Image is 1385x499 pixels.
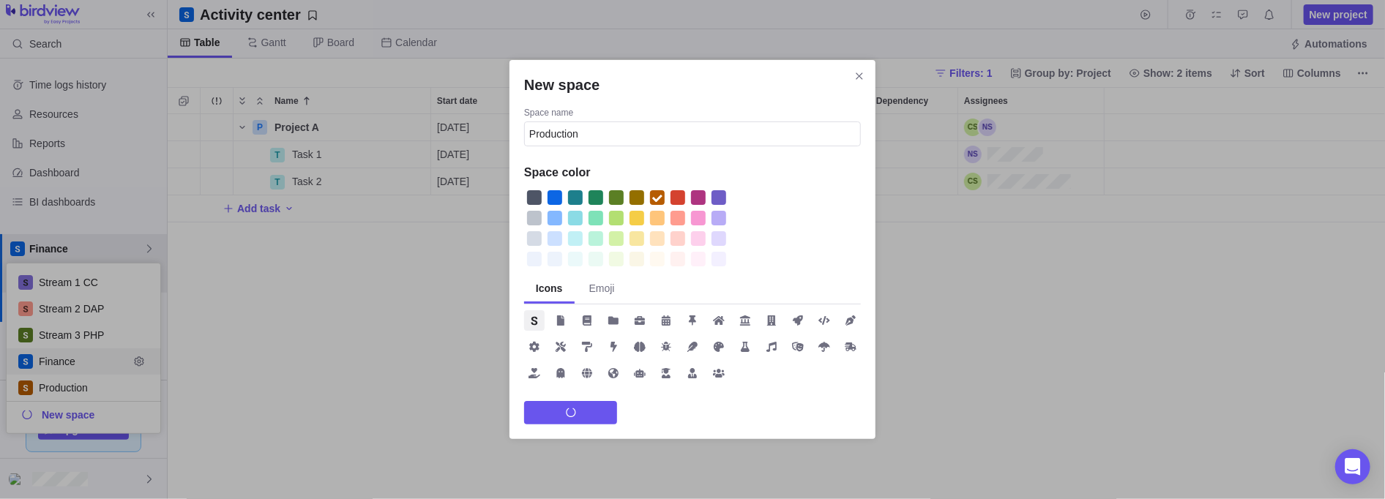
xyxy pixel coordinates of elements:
span: Emoji [589,281,615,296]
span: Icons [536,281,563,296]
h4: Space color [524,164,861,181]
input: Space name [524,121,861,146]
div: Open Intercom Messenger [1335,449,1370,484]
h2: New space [524,75,861,95]
span: Close [849,66,870,86]
div: New space [509,60,876,439]
div: Space name [524,107,861,121]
